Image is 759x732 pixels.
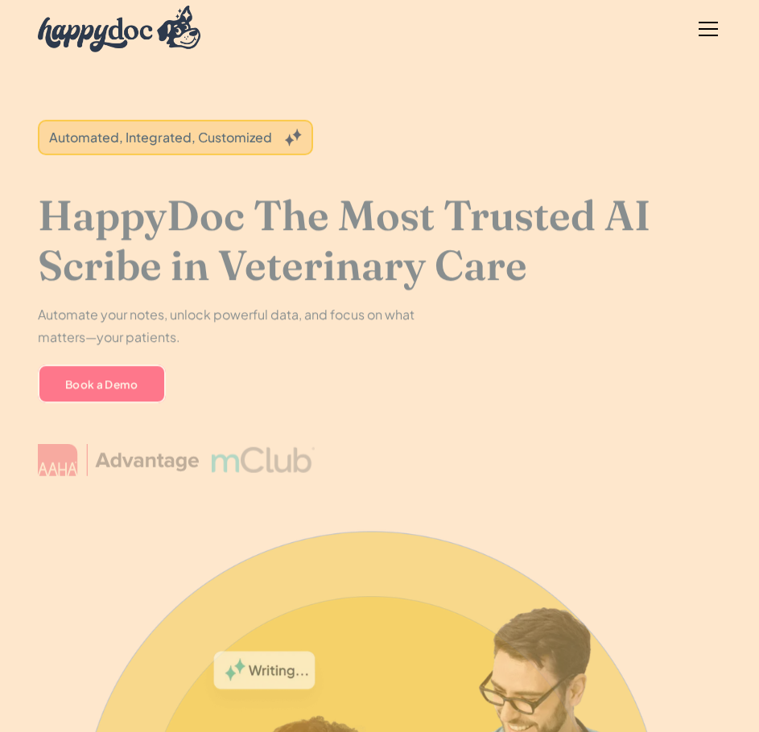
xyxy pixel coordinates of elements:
[38,6,200,52] img: HappyDoc Logo: A happy dog with his ear up, listening.
[212,446,315,472] img: mclub logo
[38,303,424,348] p: Automate your notes, unlock powerful data, and focus on what matters—your patients.
[38,190,721,290] h1: HappyDoc The Most Trusted AI Scribe in Veterinary Care
[285,129,302,146] img: Grey sparkles.
[689,10,721,48] div: menu
[38,2,200,56] a: home
[49,128,272,147] div: Automated, Integrated, Customized
[38,364,166,403] a: Book a Demo
[38,443,199,475] img: AAHA Advantage logo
